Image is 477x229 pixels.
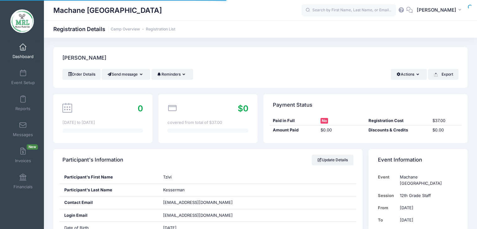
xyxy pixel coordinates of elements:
span: [EMAIL_ADDRESS][DOMAIN_NAME] [163,212,241,219]
h4: Event Information [378,151,422,169]
div: Amount Paid [270,127,318,133]
a: Event Setup [8,66,38,88]
div: $0.00 [318,127,366,133]
span: [PERSON_NAME] [417,7,456,13]
a: Reports [8,92,38,114]
div: [DATE] to [DATE] [62,120,143,126]
span: 0 [138,104,143,113]
td: Machane [GEOGRAPHIC_DATA] [397,171,458,189]
h4: [PERSON_NAME] [62,49,106,67]
td: To [378,214,397,226]
span: Event Setup [11,80,35,85]
div: Paid in Full [270,118,318,124]
img: Machane Racket Lake [10,9,34,33]
td: [DATE] [397,214,458,226]
div: Participant's Last Name [60,184,159,196]
input: Search by First Name, Last Name, or Email... [302,4,396,17]
td: Event [378,171,397,189]
button: Actions [391,69,427,80]
div: Discounts & Credits [366,127,430,133]
div: Registration Cost [366,118,430,124]
span: Dashboard [13,54,34,59]
span: Invoices [15,158,31,163]
div: $37.00 [430,118,462,124]
a: Dashboard [8,40,38,62]
div: covered from total of $37.00 [167,120,248,126]
a: Update Details [312,155,353,165]
td: 12th Grade Staff [397,189,458,202]
span: Reports [15,106,30,111]
button: [PERSON_NAME] [413,3,468,18]
button: Reminders [151,69,193,80]
span: Tzivi [163,174,172,179]
span: [EMAIL_ADDRESS][DOMAIN_NAME] [163,200,233,205]
a: Messages [8,118,38,140]
a: Camp Overview [111,27,140,32]
h1: Machane [GEOGRAPHIC_DATA] [53,3,162,18]
td: Session [378,189,397,202]
td: [DATE] [397,202,458,214]
a: Registration List [146,27,175,32]
h4: Participant's Information [62,151,123,169]
span: Kesserman [163,187,185,192]
div: $0.00 [430,127,462,133]
span: $0 [238,104,248,113]
td: From [378,202,397,214]
span: New [27,144,38,150]
span: Messages [13,132,33,137]
div: Participant's First Name [60,171,159,184]
span: No [321,118,328,124]
a: InvoicesNew [8,144,38,166]
div: Login Email [60,209,159,222]
h1: Registration Details [53,26,175,32]
a: Financials [8,170,38,192]
button: Export [428,69,458,80]
h4: Payment Status [273,96,312,114]
div: Contact Email [60,196,159,209]
span: Financials [13,184,33,189]
button: Send message [102,69,150,80]
a: Order Details [62,69,101,80]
